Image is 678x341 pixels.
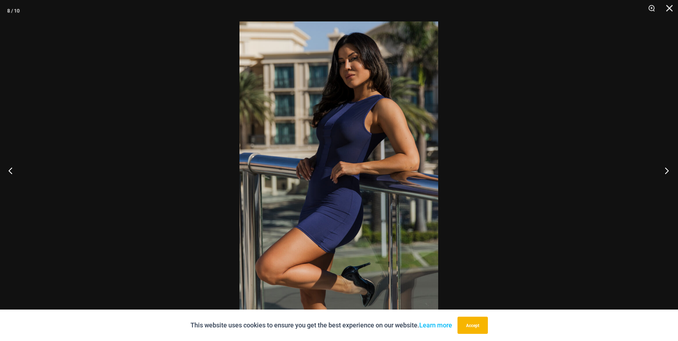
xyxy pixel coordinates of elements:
[190,320,452,331] p: This website uses cookies to ensure you get the best experience on our website.
[651,153,678,188] button: Next
[239,21,438,320] img: Desire Me Navy 5192 Dress 13
[419,321,452,329] a: Learn more
[7,5,20,16] div: 8 / 10
[457,317,488,334] button: Accept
